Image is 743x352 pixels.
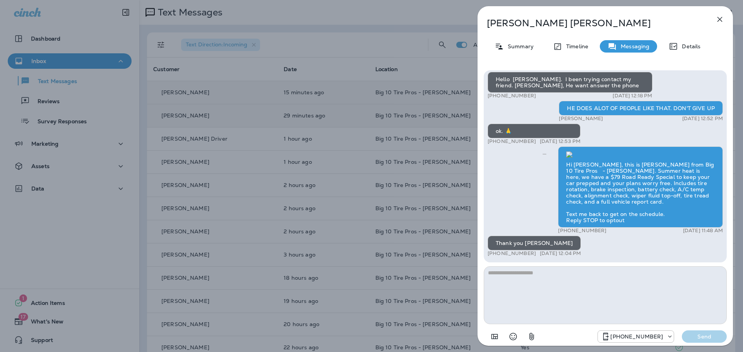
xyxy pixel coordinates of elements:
p: [DATE] 12:53 PM [540,138,580,145]
p: [PHONE_NUMBER] [488,138,536,145]
p: [PERSON_NAME] [559,116,603,122]
div: Hello [PERSON_NAME]. I been trying contact my friend. [PERSON_NAME], He want answer the phone [488,72,652,93]
div: Hi [PERSON_NAME], this is [PERSON_NAME] from Big 10 Tire Pros - [PERSON_NAME]. Summer heat is her... [558,146,723,228]
div: +1 (601) 808-4206 [598,332,674,341]
p: Summary [504,43,534,49]
p: Messaging [617,43,649,49]
div: Thank you [PERSON_NAME] [488,236,581,250]
p: Timeline [562,43,588,49]
p: [PHONE_NUMBER] [558,228,606,234]
span: Sent [543,150,546,157]
button: Add in a premade template [487,329,502,344]
p: [DATE] 12:52 PM [682,116,723,122]
p: Details [678,43,700,49]
div: ok. 🙏 [488,124,580,138]
p: [PHONE_NUMBER] [488,250,536,257]
p: [PHONE_NUMBER] [610,333,663,340]
div: HE DOES ALOT OF PEOPLE LIKE THAT. DON'T GIVE UP [559,101,723,116]
p: [PERSON_NAME] [PERSON_NAME] [487,18,698,29]
p: [DATE] 11:48 AM [683,228,723,234]
p: [PHONE_NUMBER] [488,93,536,99]
button: Select an emoji [505,329,521,344]
p: [DATE] 12:04 PM [540,250,581,257]
img: twilio-download [566,151,572,158]
p: [DATE] 12:18 PM [613,93,652,99]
